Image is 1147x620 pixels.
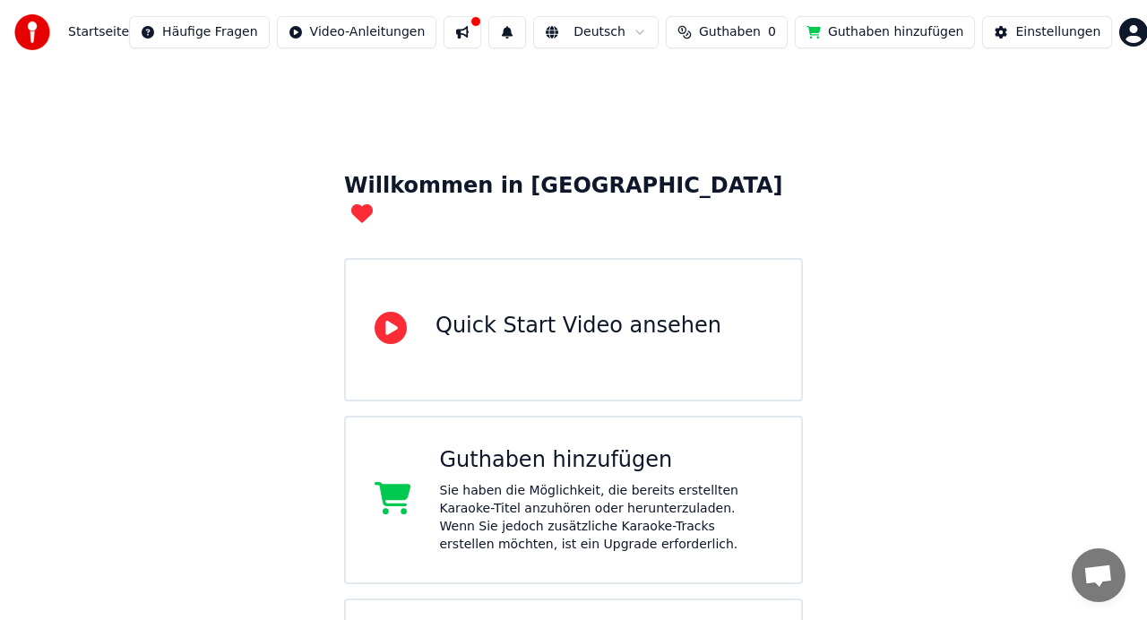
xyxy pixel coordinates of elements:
div: Quick Start Video ansehen [436,312,721,340]
nav: breadcrumb [68,23,129,41]
div: Willkommen in [GEOGRAPHIC_DATA] [344,172,803,229]
button: Häufige Fragen [129,16,270,48]
button: Video-Anleitungen [277,16,437,48]
button: Guthaben0 [666,16,788,48]
img: youka [14,14,50,50]
span: Guthaben [699,23,761,41]
span: Startseite [68,23,129,41]
div: Einstellungen [1015,23,1100,41]
a: Chat öffnen [1072,548,1125,602]
div: Guthaben hinzufügen [440,446,773,475]
span: 0 [768,23,776,41]
button: Guthaben hinzufügen [795,16,976,48]
div: Sie haben die Möglichkeit, die bereits erstellten Karaoke-Titel anzuhören oder herunterzuladen. W... [440,482,773,554]
button: Einstellungen [982,16,1112,48]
